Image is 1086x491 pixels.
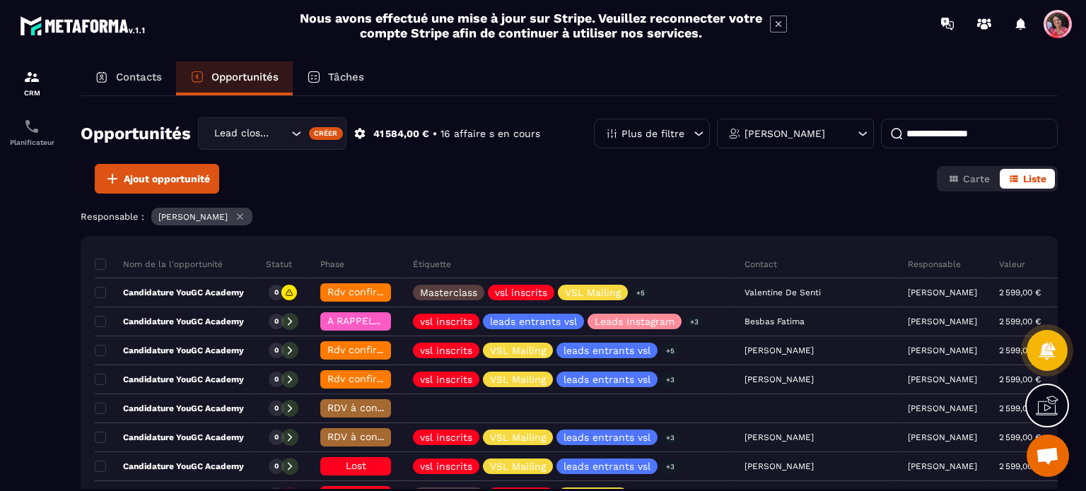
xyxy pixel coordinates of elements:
[908,374,977,384] p: [PERSON_NAME]
[621,129,684,138] p: Plus de filtre
[490,317,577,326] p: leads entrants vsl
[23,69,40,85] img: formation
[908,259,961,270] p: Responsable
[158,212,228,222] p: [PERSON_NAME]
[95,432,244,443] p: Candidature YouGC Academy
[564,345,650,355] p: leads entrants vsl
[95,259,223,270] p: Nom de la l'opportunité
[745,259,777,270] p: Contact
[116,71,162,83] p: Contacts
[20,13,147,38] img: logo
[4,138,60,146] p: Planificateur
[490,432,546,442] p: VSL Mailing
[661,343,679,358] p: +5
[999,403,1041,413] p: 2 599,00 €
[95,345,244,356] p: Candidature YouGC Academy
[999,345,1041,355] p: 2 599,00 €
[327,373,407,384] span: Rdv confirmé ✅
[420,317,472,326] p: vsl inscrits
[1027,434,1069,477] div: Ouvrir le chat
[274,374,279,384] p: 0
[327,286,407,297] span: Rdv confirmé ✅
[595,317,675,326] p: Leads Instagram
[274,317,279,326] p: 0
[490,374,546,384] p: VSL Mailing
[328,71,364,83] p: Tâches
[908,288,977,297] p: [PERSON_NAME]
[661,459,679,474] p: +3
[631,285,650,300] p: +5
[320,259,344,270] p: Phase
[274,345,279,355] p: 0
[420,374,472,384] p: vsl inscrits
[564,432,650,442] p: leads entrants vsl
[999,432,1041,442] p: 2 599,00 €
[564,374,650,384] p: leads entrants vsl
[564,461,650,471] p: leads entrants vsl
[81,119,191,148] h2: Opportunités
[211,71,279,83] p: Opportunités
[95,374,244,385] p: Candidature YouGC Academy
[413,259,451,270] p: Étiquette
[420,461,472,471] p: vsl inscrits
[661,372,679,387] p: +3
[685,314,703,329] p: +3
[4,89,60,97] p: CRM
[999,461,1041,471] p: 2 599,00 €
[908,403,977,413] p: [PERSON_NAME]
[999,288,1041,297] p: 2 599,00 €
[963,173,990,184] span: Carte
[176,61,293,95] a: Opportunités
[373,127,429,141] p: 41 584,00 €
[327,431,446,442] span: RDV à conf. A RAPPELER
[490,345,546,355] p: VSL Mailing
[1000,169,1055,189] button: Liste
[274,403,279,413] p: 0
[327,402,446,413] span: RDV à conf. A RAPPELER
[95,287,244,298] p: Candidature YouGC Academy
[293,61,378,95] a: Tâches
[274,126,288,141] input: Search for option
[95,164,219,194] button: Ajout opportunité
[274,461,279,471] p: 0
[440,127,540,141] p: 16 affaire s en cours
[95,461,244,472] p: Candidature YouGC Academy
[745,129,825,138] p: [PERSON_NAME]
[495,288,547,297] p: vsl inscrits
[908,345,977,355] p: [PERSON_NAME]
[4,107,60,157] a: schedulerschedulerPlanificateur
[95,403,244,414] p: Candidature YouGC Academy
[327,344,407,355] span: Rdv confirmé ✅
[198,117,346,150] div: Search for option
[95,316,244,327] p: Candidature YouGC Academy
[124,172,210,186] span: Ajout opportunité
[23,118,40,135] img: scheduler
[299,11,763,40] h2: Nous avons effectué une mise à jour sur Stripe. Veuillez reconnecter votre compte Stripe afin de ...
[908,461,977,471] p: [PERSON_NAME]
[309,127,344,140] div: Créer
[433,127,437,141] p: •
[327,315,487,326] span: A RAPPELER/GHOST/NO SHOW✖️
[266,259,292,270] p: Statut
[999,374,1041,384] p: 2 599,00 €
[274,432,279,442] p: 0
[420,288,477,297] p: Masterclass
[346,460,366,471] span: Lost
[211,126,274,141] span: Lead closing
[81,61,176,95] a: Contacts
[565,288,621,297] p: VSL Mailing
[940,169,998,189] button: Carte
[490,461,546,471] p: VSL Mailing
[274,288,279,297] p: 0
[908,432,977,442] p: [PERSON_NAME]
[908,317,977,326] p: [PERSON_NAME]
[420,432,472,442] p: vsl inscrits
[4,58,60,107] a: formationformationCRM
[999,317,1041,326] p: 2 599,00 €
[1023,173,1046,184] span: Liste
[999,259,1025,270] p: Valeur
[420,345,472,355] p: vsl inscrits
[81,211,144,222] p: Responsable :
[661,430,679,445] p: +3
